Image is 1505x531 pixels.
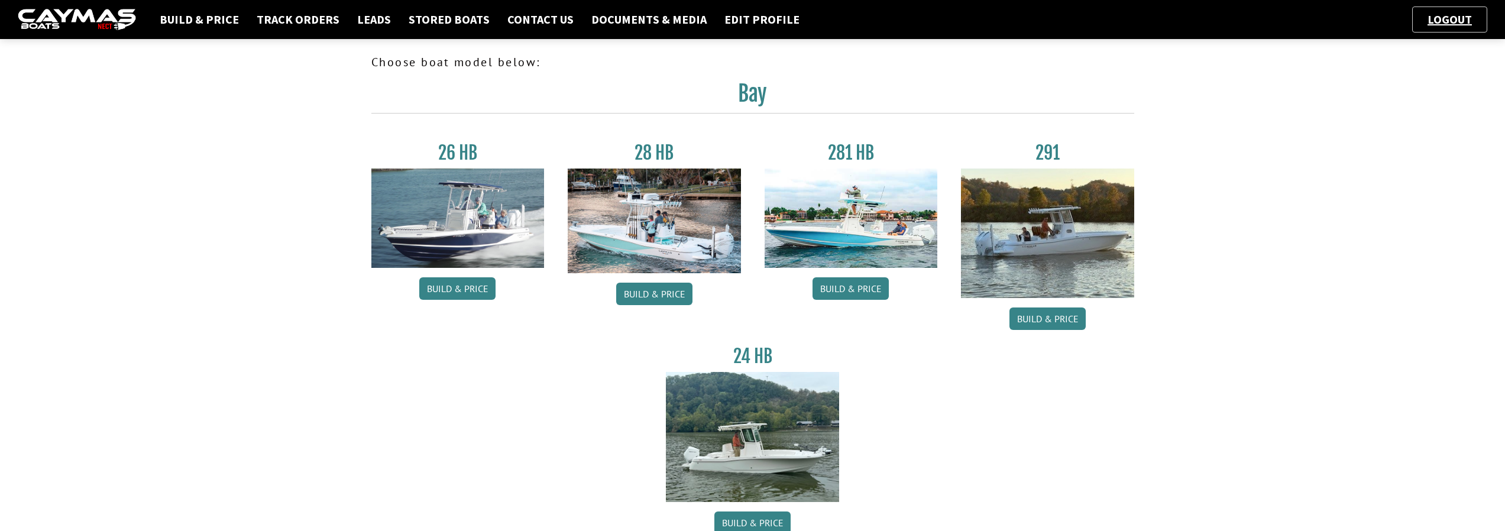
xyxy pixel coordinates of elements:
[501,12,580,27] a: Contact Us
[251,12,345,27] a: Track Orders
[18,9,136,31] img: caymas-dealer-connect-2ed40d3bc7270c1d8d7ffb4b79bf05adc795679939227970def78ec6f6c03838.gif
[568,169,741,273] img: 28_hb_thumbnail_for_caymas_connect.jpg
[765,142,938,164] h3: 281 HB
[371,80,1134,114] h2: Bay
[666,372,839,501] img: 24_HB_thumbnail.jpg
[371,169,545,268] img: 26_new_photo_resized.jpg
[961,142,1134,164] h3: 291
[585,12,713,27] a: Documents & Media
[419,277,496,300] a: Build & Price
[371,142,545,164] h3: 26 HB
[666,345,839,367] h3: 24 HB
[813,277,889,300] a: Build & Price
[351,12,397,27] a: Leads
[616,283,692,305] a: Build & Price
[1422,12,1478,27] a: Logout
[718,12,805,27] a: Edit Profile
[154,12,245,27] a: Build & Price
[1009,307,1086,330] a: Build & Price
[961,169,1134,298] img: 291_Thumbnail.jpg
[765,169,938,268] img: 28-hb-twin.jpg
[371,53,1134,71] p: Choose boat model below:
[568,142,741,164] h3: 28 HB
[403,12,496,27] a: Stored Boats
